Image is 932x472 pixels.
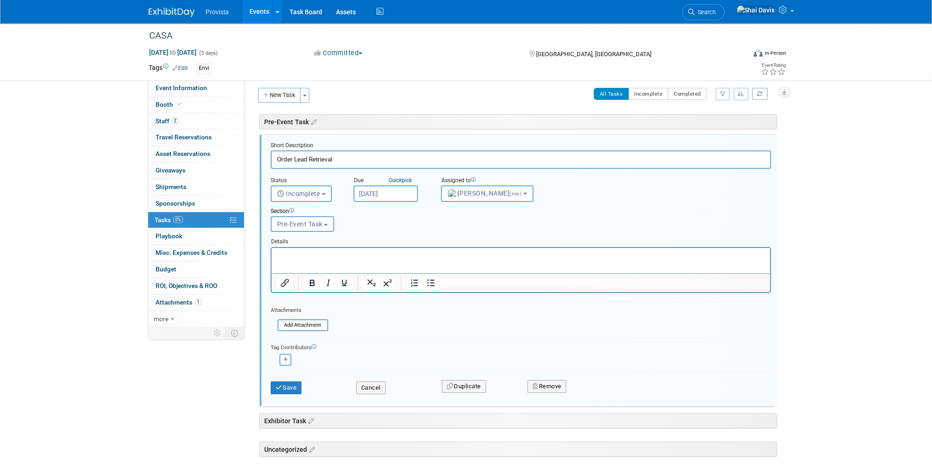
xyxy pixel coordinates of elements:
div: Uncategorized [259,442,777,457]
button: Save [271,381,302,394]
span: Incomplete [277,190,320,197]
a: Staff2 [148,113,244,129]
span: Tasks [155,216,183,224]
span: Provista [206,8,229,16]
div: Tag Contributors [271,342,771,351]
span: (3 days) [198,50,218,56]
button: Underline [336,276,352,289]
div: Exhibitor Task [259,413,777,428]
a: Asset Reservations [148,146,244,162]
button: Superscript [380,276,395,289]
td: Toggle Event Tabs [225,327,244,339]
a: Search [682,4,724,20]
div: In-Person [764,50,786,57]
button: New Task [258,88,301,103]
div: Attachments [271,306,328,314]
span: to [168,49,177,56]
button: Pre-Event Task [271,216,335,232]
button: Numbered list [407,276,423,289]
a: Playbook [148,228,244,244]
span: 0% [173,216,183,223]
a: Misc. Expenses & Credits [148,245,244,261]
div: Details [271,234,771,247]
span: Event Information [156,84,207,92]
a: Edit [173,65,188,71]
a: Sponsorships [148,196,244,212]
span: Attachments [156,299,202,306]
input: Name of task or a short description [271,150,771,168]
span: more [154,315,168,322]
div: Event Rating [760,63,785,68]
button: Cancel [356,381,386,394]
button: Subscript [364,276,379,289]
span: Budget [156,265,176,273]
button: Incomplete [628,88,668,100]
a: Refresh [752,88,768,100]
a: Tasks0% [148,212,244,228]
span: Playbook [156,232,182,240]
a: Edit sections [306,416,314,425]
div: Assigned to [441,177,556,185]
iframe: Rich Text Area [272,248,770,273]
div: Envi [196,63,212,73]
button: Completed [668,88,707,100]
img: Shai Davis [736,5,775,15]
button: [PERSON_NAME](me) [441,185,533,202]
a: Edit sections [309,117,317,126]
div: Status [271,177,340,185]
div: Due [353,177,427,185]
button: Bold [304,276,320,289]
a: Event Information [148,80,244,96]
a: Shipments [148,179,244,195]
a: Booth [148,97,244,113]
i: Quick [388,177,402,184]
span: Asset Reservations [156,150,210,157]
a: Quickpick [387,177,414,184]
span: (me) [509,190,521,197]
span: [DATE] [DATE] [149,48,197,57]
button: Duplicate [442,380,486,393]
span: 1 [195,299,202,305]
span: Booth [156,101,184,108]
span: Pre-Event Task [277,220,323,228]
input: Due Date [353,185,418,202]
span: [PERSON_NAME] [447,190,523,197]
span: Misc. Expenses & Credits [156,249,227,256]
span: 2 [172,117,179,124]
a: Edit sections [307,444,315,454]
div: Event Format [691,48,786,62]
a: more [148,311,244,327]
a: Attachments1 [148,294,244,311]
button: Italic [320,276,336,289]
button: Remove [527,380,567,393]
button: All Tasks [594,88,629,100]
span: Search [695,9,716,16]
div: Pre-Event Task [259,114,777,129]
img: Format-Inperson.png [753,49,763,57]
div: CASA [146,28,732,44]
div: Short Description [271,142,771,150]
img: ExhibitDay [149,8,195,17]
td: Personalize Event Tab Strip [209,327,226,339]
span: Shipments [156,183,186,190]
span: Sponsorships [156,200,195,207]
a: Budget [148,261,244,277]
i: Booth reservation complete [177,102,182,107]
button: Insert/edit link [277,276,293,289]
button: Incomplete [271,185,332,202]
a: ROI, Objectives & ROO [148,278,244,294]
span: Travel Reservations [156,133,212,141]
button: Committed [311,48,366,58]
a: Travel Reservations [148,129,244,145]
span: ROI, Objectives & ROO [156,282,217,289]
td: Tags [149,63,188,74]
div: Section [271,207,728,216]
a: Giveaways [148,162,244,178]
button: Bullet list [423,276,439,289]
span: Staff [156,117,179,125]
span: [GEOGRAPHIC_DATA], [GEOGRAPHIC_DATA] [536,51,651,58]
span: Giveaways [156,167,185,174]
